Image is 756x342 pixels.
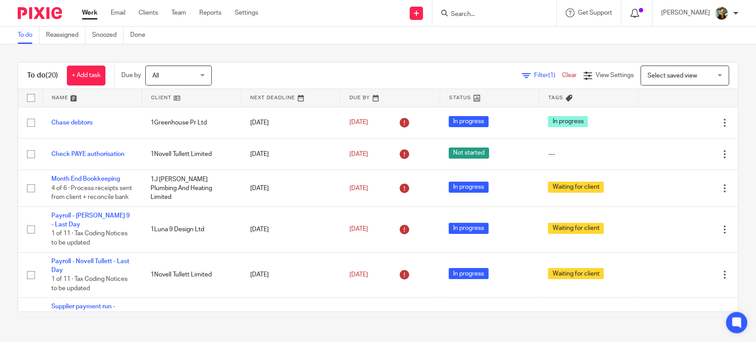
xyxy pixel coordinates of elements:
td: 1Luna 9 Design Ltd [142,206,241,252]
td: [DATE] [241,107,341,138]
img: Pixie [18,7,62,19]
a: Clients [139,8,158,17]
span: [DATE] [349,151,368,157]
td: 1Novell Tullett Limited [142,138,241,170]
a: Reports [199,8,221,17]
span: 1 of 11 · Tax Coding Notices to be updated [51,231,128,246]
span: (1) [548,72,555,78]
h1: To do [27,71,58,80]
td: 1Greenhouse Pr Ltd [142,107,241,138]
a: Work [82,8,97,17]
p: Due by [121,71,141,80]
a: Snoozed [92,27,124,44]
td: [DATE] [241,170,341,206]
span: In progress [548,116,588,127]
span: All [152,73,159,79]
span: In progress [449,268,488,279]
div: --- [548,150,629,159]
span: Not started [449,148,489,159]
input: Search [450,11,530,19]
a: + Add task [67,66,105,85]
a: Check PAYE authorisation [51,151,124,157]
span: Get Support [578,10,612,16]
span: Select saved view [647,73,697,79]
span: [DATE] [349,185,368,191]
span: [DATE] [349,226,368,233]
a: Payroll - Novell Tullett - Last Day [51,258,129,273]
td: 1J [PERSON_NAME] Plumbing And Heating Limited [142,170,241,206]
a: Month End Bookkeeping [51,176,120,182]
a: Team [171,8,186,17]
span: [DATE] [349,272,368,278]
a: To do [18,27,39,44]
td: [DATE] [241,138,341,170]
span: Waiting for client [548,223,604,234]
span: In progress [449,182,488,193]
a: Done [130,27,152,44]
span: 4 of 6 · Process receipts sent from client + reconcile bank [51,185,132,201]
p: [PERSON_NAME] [661,8,710,17]
span: Waiting for client [548,182,604,193]
td: 1Novell Tullett Limited [142,252,241,298]
span: In progress [449,223,488,234]
a: Supplier payment run - fortnightly - TNP [51,303,115,319]
span: Tags [548,95,563,100]
span: 1 of 11 · Tax Coding Notices to be updated [51,276,128,291]
a: Email [111,8,125,17]
td: [DATE] [241,252,341,298]
img: Photo2.jpg [714,6,729,20]
a: Settings [235,8,258,17]
a: Payroll - [PERSON_NAME] 9 - Last Day [51,213,130,228]
a: Clear [562,72,577,78]
span: Filter [534,72,562,78]
a: Reassigned [46,27,85,44]
span: View Settings [596,72,634,78]
span: In progress [449,116,488,127]
td: [DATE] [241,206,341,252]
span: (20) [46,72,58,79]
span: [DATE] [349,120,368,126]
span: Waiting for client [548,268,604,279]
a: Chase debtors [51,120,93,126]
